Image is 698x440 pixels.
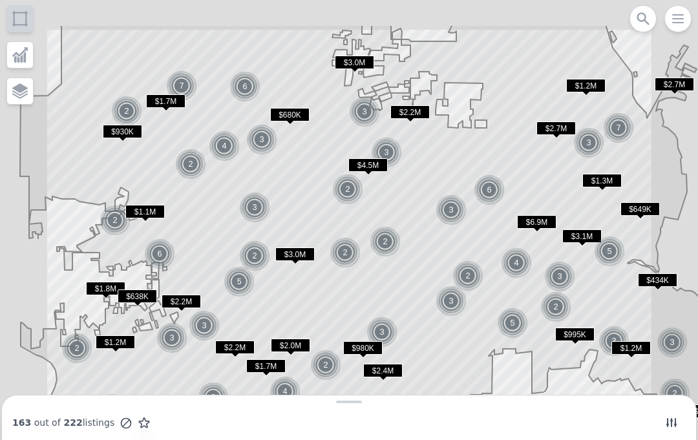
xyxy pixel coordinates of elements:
span: $2.2M [215,340,255,354]
img: g1.png [100,205,131,236]
span: $2.7M [536,121,576,135]
div: $4.5M [348,158,388,177]
img: g1.png [366,317,398,348]
div: $3.1M [562,229,602,248]
img: g1.png [175,149,207,180]
div: 3 [239,192,270,223]
img: g1.png [659,378,691,409]
img: g1.png [657,327,688,358]
div: 5 [594,236,625,267]
div: $2.7M [536,121,576,140]
div: $1.8M [86,282,125,300]
img: g1.png [332,174,364,205]
div: 3 [189,310,220,341]
div: 2 [175,149,206,180]
div: $434K [638,273,677,292]
div: 3 [657,327,688,358]
span: $1.3M [582,174,622,187]
div: 3 [246,124,277,155]
div: $3.0M [335,56,374,74]
div: 3 [371,137,402,168]
img: g1.png [436,286,467,317]
img: g1.png [61,333,93,364]
div: 4 [270,376,301,407]
span: $2.2M [162,295,201,308]
div: 3 [436,194,467,225]
div: 2 [370,226,401,257]
div: 5 [224,266,255,297]
img: g1.png [229,71,261,102]
div: $638K [118,289,157,308]
img: g1.png [224,266,255,297]
div: $930K [103,125,142,143]
span: $1.1M [125,205,165,218]
img: g1.png [330,237,361,268]
div: $2.2M [390,105,430,124]
div: $1.2M [96,335,135,354]
div: 3 [96,393,127,424]
span: $980K [343,341,383,355]
div: 2 [659,378,690,409]
img: g1.png [540,291,572,322]
div: 3 [573,127,604,158]
img: g1.png [198,382,229,413]
img: g1.png [270,376,301,407]
div: $1.1M [125,205,165,224]
div: 3 [544,261,575,292]
div: 6 [144,238,175,269]
img: g1.png [544,261,576,292]
img: g1.png [349,96,381,127]
span: $1.2M [96,335,135,349]
span: $1.2M [566,79,606,92]
div: 3 [156,322,187,353]
span: $1.2M [611,341,651,355]
div: 7 [166,70,197,101]
img: g1.png [239,240,271,271]
span: $2.7M [655,78,694,91]
span: $3.1M [562,229,602,243]
div: $2.2M [215,340,255,359]
div: 2 [239,240,270,271]
span: 163 [12,417,31,428]
img: g1.png [474,174,505,205]
img: g1.png [436,194,467,225]
img: g1.png [209,131,240,162]
span: $434K [638,273,677,287]
div: 2 [198,382,229,413]
img: g1.png [573,127,605,158]
div: $680K [270,108,310,127]
div: 2 [452,260,483,291]
img: g1.png [96,393,127,424]
span: $1.8M [86,282,125,295]
img: g1.png [246,124,278,155]
img: g1.png [452,260,484,291]
div: $980K [343,341,383,360]
span: $2.2M [390,105,430,119]
div: 2 [61,333,92,364]
img: g1.png [166,70,198,101]
div: $2.0M [271,339,310,357]
div: 3 [366,317,397,348]
img: g1.png [189,310,220,341]
span: $995K [555,328,595,341]
div: $1.7M [146,94,185,113]
img: g1.png [501,247,533,278]
img: g1.png [371,137,403,168]
span: $1.7M [246,359,286,373]
img: g1.png [594,236,626,267]
span: $930K [103,125,142,138]
span: $3.0M [335,56,374,69]
img: g1.png [156,322,188,353]
img: g1.png [598,326,630,357]
div: 2 [332,174,363,205]
img: g1.png [144,238,176,269]
div: 2 [330,237,361,268]
img: g1.png [310,350,342,381]
div: 5 [497,308,528,339]
span: $6.9M [517,215,556,229]
div: 4 [501,247,532,278]
div: $649K [620,202,660,221]
div: 4 [209,131,240,162]
img: g1.png [497,308,529,339]
img: g1.png [111,96,143,127]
